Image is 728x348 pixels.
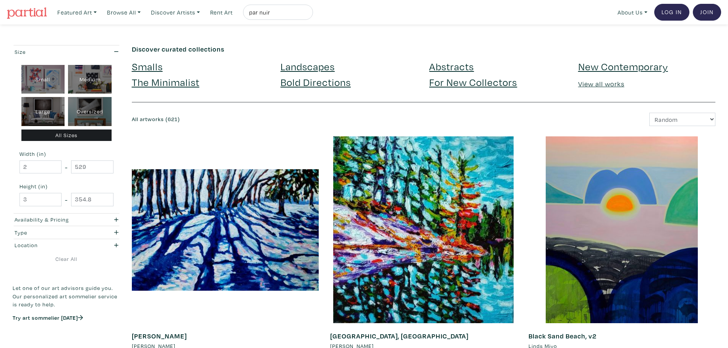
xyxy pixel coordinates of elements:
[248,8,306,17] input: Search
[54,5,100,20] a: Featured Art
[529,332,597,340] a: Black Sand Beach, v2
[68,97,112,126] div: Oversized
[13,45,120,58] button: Size
[132,116,418,123] h6: All artworks (621)
[429,75,517,89] a: For New Collectors
[693,4,721,21] a: Join
[65,162,68,172] span: -
[104,5,144,20] a: Browse All
[654,4,689,21] a: Log In
[15,48,90,56] div: Size
[13,329,120,345] iframe: Customer reviews powered by Trustpilot
[13,226,120,239] button: Type
[148,5,203,20] a: Discover Artists
[578,79,624,88] a: View all works
[21,97,65,126] div: Large
[13,214,120,226] button: Availability & Pricing
[19,151,113,157] small: Width (in)
[21,65,65,94] div: Small
[132,60,163,73] a: Smalls
[15,215,90,224] div: Availability & Pricing
[132,75,199,89] a: The Minimalist
[330,332,469,340] a: [GEOGRAPHIC_DATA], [GEOGRAPHIC_DATA]
[13,255,120,263] a: Clear All
[13,284,120,309] p: Let one of our art advisors guide you. Our personalized art sommelier service is ready to help.
[578,60,668,73] a: New Contemporary
[280,60,335,73] a: Landscapes
[15,241,90,249] div: Location
[65,194,68,205] span: -
[68,65,112,94] div: Medium
[280,75,351,89] a: Bold Directions
[21,129,112,141] div: All Sizes
[132,45,716,53] h6: Discover curated collections
[207,5,236,20] a: Rent Art
[429,60,474,73] a: Abstracts
[614,5,651,20] a: About Us
[13,239,120,252] button: Location
[13,314,83,321] a: Try art sommelier [DATE]
[19,184,113,189] small: Height (in)
[132,332,187,340] a: [PERSON_NAME]
[15,228,90,237] div: Type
